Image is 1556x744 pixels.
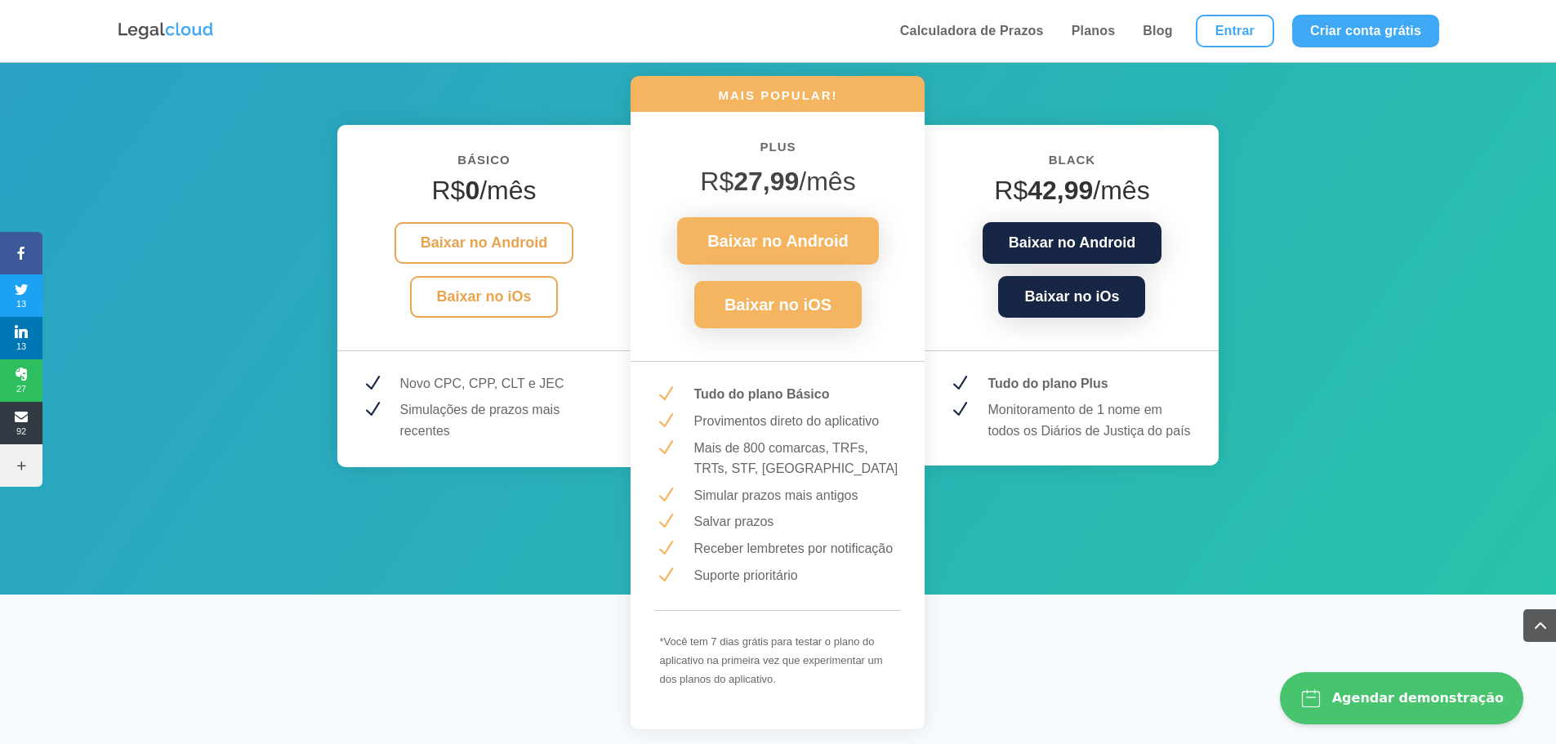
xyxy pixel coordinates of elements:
h6: Black [949,149,1194,179]
h4: R$ /mês [362,175,607,214]
strong: 42,99 [1028,176,1093,205]
span: N [655,438,675,458]
a: Entrar [1196,15,1274,47]
span: R$ /mês [700,167,855,196]
h6: PLUS [655,136,900,166]
a: Baixar no iOs [998,276,1145,318]
a: Baixar no iOS [694,281,862,328]
a: Baixar no Android [677,217,879,265]
p: Simulações de prazos mais recentes [400,399,607,441]
p: Suporte prioritário [693,565,900,586]
span: N [655,511,675,532]
strong: Tudo do plano Plus [988,376,1108,390]
span: N [362,373,382,394]
p: *Você tem 7 dias grátis para testar o plano do aplicativo na primeira vez que experimentar um dos... [659,633,896,688]
span: N [949,373,970,394]
span: N [655,565,675,586]
span: N [362,399,382,420]
p: Monitoramento de 1 nome em todos os Diários de Justiça do país [988,399,1194,441]
p: Mais de 800 comarcas, TRFs, TRTs, STF, [GEOGRAPHIC_DATA] [693,438,900,479]
strong: 0 [465,176,479,205]
span: N [655,538,675,559]
strong: 27,99 [733,167,799,196]
span: N [655,411,675,431]
p: Simular prazos mais antigos [693,485,900,506]
p: Novo CPC, CPP, CLT e JEC [400,373,607,394]
span: N [655,384,675,404]
p: Receber lembretes por notificação [693,538,900,559]
a: Criar conta grátis [1292,15,1439,47]
span: N [655,485,675,506]
span: N [949,399,970,420]
p: Salvar prazos [693,511,900,532]
h6: BÁSICO [362,149,607,179]
a: Baixar no Android [395,222,573,264]
a: Baixar no iOs [410,276,557,318]
h4: R$ /mês [949,175,1194,214]
strong: Tudo do plano Básico [693,387,829,401]
h6: MAIS POPULAR! [631,87,925,112]
p: Provimentos direto do aplicativo [693,411,900,432]
img: Logo da Legalcloud [117,20,215,42]
a: Baixar no Android [983,222,1161,264]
